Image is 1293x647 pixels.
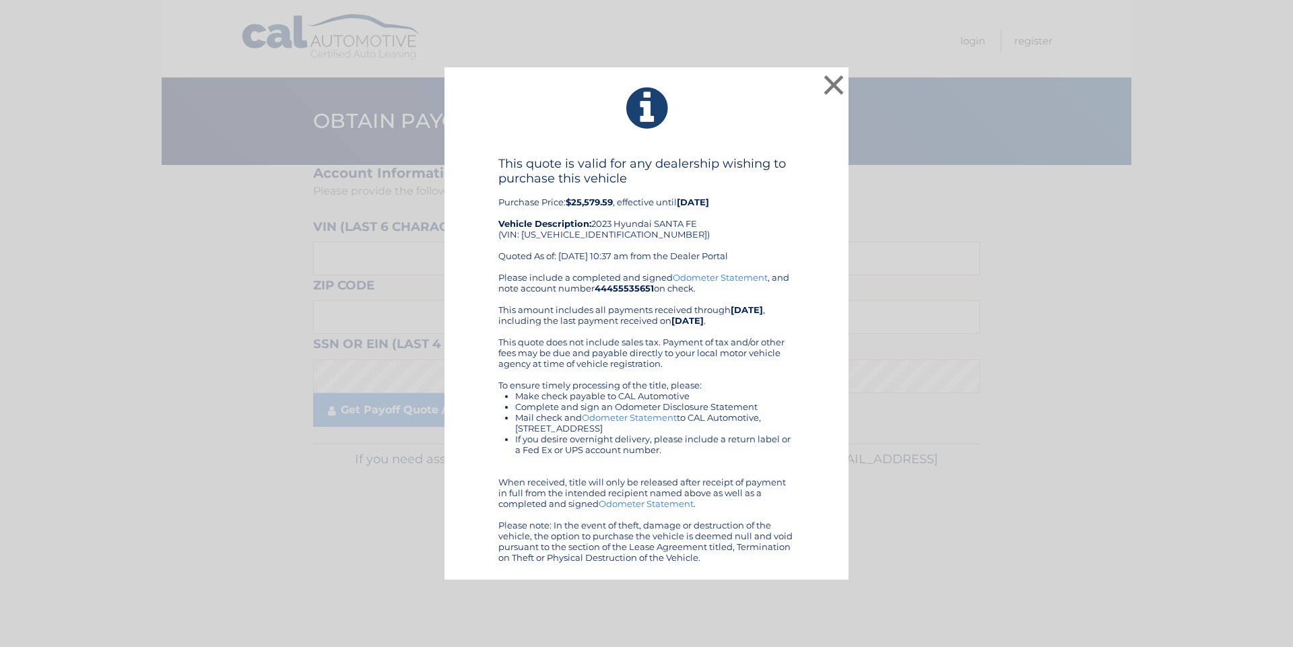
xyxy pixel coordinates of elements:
[731,304,763,315] b: [DATE]
[599,498,694,509] a: Odometer Statement
[566,197,613,207] b: $25,579.59
[498,218,591,229] strong: Vehicle Description:
[671,315,704,326] b: [DATE]
[595,283,654,294] b: 44455535651
[515,390,795,401] li: Make check payable to CAL Automotive
[498,156,795,186] h4: This quote is valid for any dealership wishing to purchase this vehicle
[820,71,847,98] button: ×
[515,412,795,434] li: Mail check and to CAL Automotive, [STREET_ADDRESS]
[515,434,795,455] li: If you desire overnight delivery, please include a return label or a Fed Ex or UPS account number.
[673,272,768,283] a: Odometer Statement
[515,401,795,412] li: Complete and sign an Odometer Disclosure Statement
[498,156,795,272] div: Purchase Price: , effective until 2023 Hyundai SANTA FE (VIN: [US_VEHICLE_IDENTIFICATION_NUMBER])...
[582,412,677,423] a: Odometer Statement
[677,197,709,207] b: [DATE]
[498,272,795,563] div: Please include a completed and signed , and note account number on check. This amount includes al...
